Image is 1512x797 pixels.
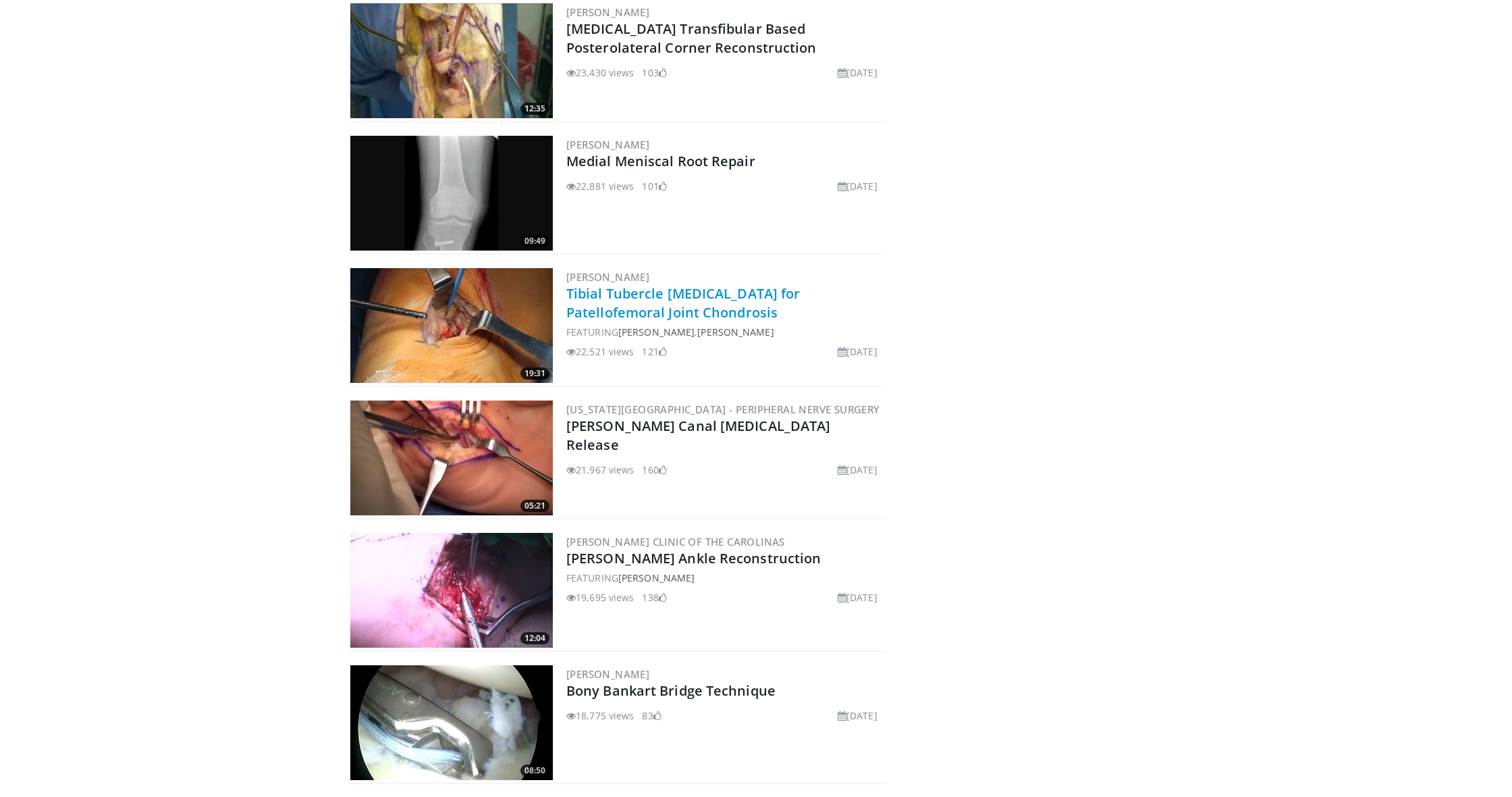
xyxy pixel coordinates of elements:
[618,571,695,584] a: [PERSON_NAME]
[642,344,666,359] li: 121
[350,136,553,251] a: 09:49
[350,3,553,118] img: Arciero_-_PLC_3.png.300x170_q85_crop-smart_upscale.jpg
[566,463,634,477] li: 21,967 views
[350,3,553,118] a: 12:35
[838,590,878,605] li: [DATE]
[566,138,649,151] a: [PERSON_NAME]
[350,665,553,780] img: 280119_0004_1.png.300x170_q85_crop-smart_upscale.jpg
[566,682,776,700] a: Bony Bankart Bridge Technique
[566,270,649,284] a: [PERSON_NAME]
[350,533,553,648] a: 12:04
[350,268,553,383] img: UFuN5x2kP8YLDu1n4xMDoxOjA4MTsiGN.300x170_q85_crop-smart_upscale.jpg
[566,590,634,605] li: 19,695 views
[350,401,553,515] img: eWNh-8akTAF2kj8X4xMDoxOjBrO-I4W8.300x170_q85_crop-smart_upscale.jpg
[520,500,549,512] span: 05:21
[642,709,661,723] li: 83
[350,665,553,780] a: 08:50
[566,417,830,454] a: [PERSON_NAME] Canal [MEDICAL_DATA] Release
[566,179,634,193] li: 22,881 views
[566,325,883,339] div: FEATURING ,
[520,632,549,644] span: 12:04
[642,179,666,193] li: 101
[838,463,878,477] li: [DATE]
[566,344,634,359] li: 22,521 views
[566,549,821,567] a: [PERSON_NAME] Ankle Reconstruction
[520,765,549,777] span: 08:50
[642,590,666,605] li: 138
[566,667,649,681] a: [PERSON_NAME]
[566,403,880,416] a: [US_STATE][GEOGRAPHIC_DATA] - Peripheral Nerve Surgery
[838,344,878,359] li: [DATE]
[566,709,634,723] li: 18,775 views
[566,535,785,548] a: [PERSON_NAME] Clinic of the Carolinas
[642,66,666,80] li: 103
[697,326,774,338] a: [PERSON_NAME]
[566,5,649,19] a: [PERSON_NAME]
[838,179,878,193] li: [DATE]
[566,571,883,585] div: FEATURING
[350,401,553,515] a: 05:21
[566,152,755,170] a: Medial Meniscal Root Repair
[520,235,549,247] span: 09:49
[520,367,549,380] span: 19:31
[566,20,817,57] a: [MEDICAL_DATA] Transfibular Based Posterolateral Corner Reconstruction
[350,533,553,648] img: feAgcbrvkPN5ynqH4xMDoxOjA4MTsiGN_1.300x170_q85_crop-smart_upscale.jpg
[350,136,553,251] img: 1119205_3.png.300x170_q85_crop-smart_upscale.jpg
[520,103,549,115] span: 12:35
[838,66,878,80] li: [DATE]
[838,709,878,723] li: [DATE]
[566,284,800,322] a: Tibial Tubercle [MEDICAL_DATA] for Patellofemoral Joint Chondrosis
[350,268,553,383] a: 19:31
[566,66,634,80] li: 23,430 views
[618,326,695,338] a: [PERSON_NAME]
[642,463,666,477] li: 160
